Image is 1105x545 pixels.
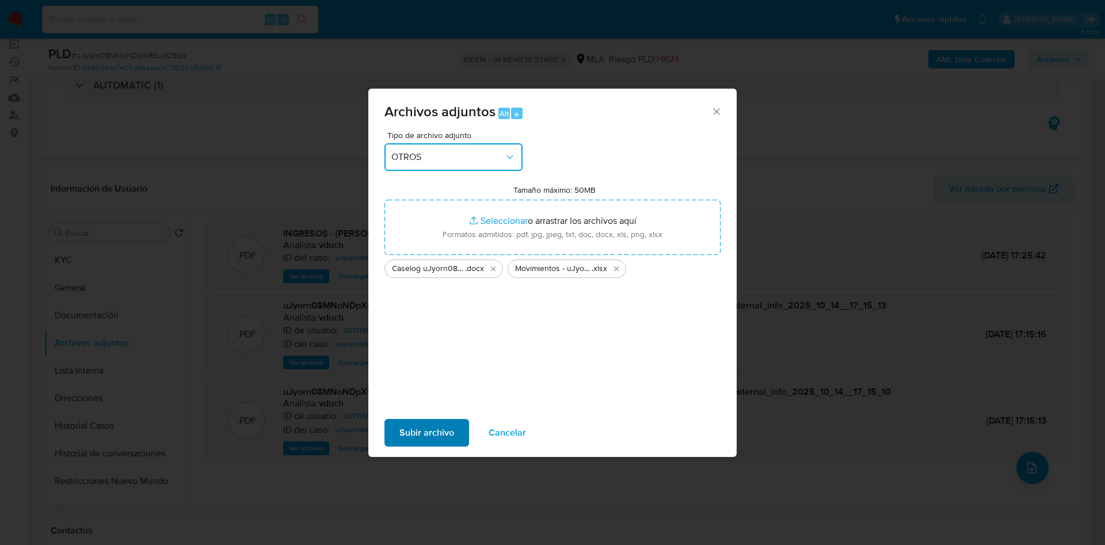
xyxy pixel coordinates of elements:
span: .docx [465,263,484,275]
button: Subir archivo [384,419,469,447]
button: Cerrar [711,106,721,116]
span: OTROS [391,151,504,163]
span: Caselog uJyorn08MNoNDpXREuJO9izx_2025_09_18_15_36_58 [392,263,465,275]
span: .xlsx [592,263,607,275]
label: Tamaño máximo: 50MB [513,185,596,195]
span: Alt [500,108,509,119]
button: Eliminar Caselog uJyorn08MNoNDpXREuJO9izx_2025_09_18_15_36_58.docx [486,262,500,276]
span: Cancelar [489,420,526,445]
ul: Archivos seleccionados [384,255,721,278]
button: Eliminar Movimientos - uJyorn08MNoNDpXREuJO9izx_2025_09_18_15_36_58.xlsx [609,262,623,276]
button: OTROS [384,143,523,171]
button: Cancelar [474,419,541,447]
span: Tipo de archivo adjunto [387,131,525,139]
span: Movimientos - uJyorn08MNoNDpXREuJO9izx_2025_09_18_15_36_58 [515,263,592,275]
span: Subir archivo [399,420,454,445]
span: a [515,108,519,119]
span: Archivos adjuntos [384,101,496,121]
